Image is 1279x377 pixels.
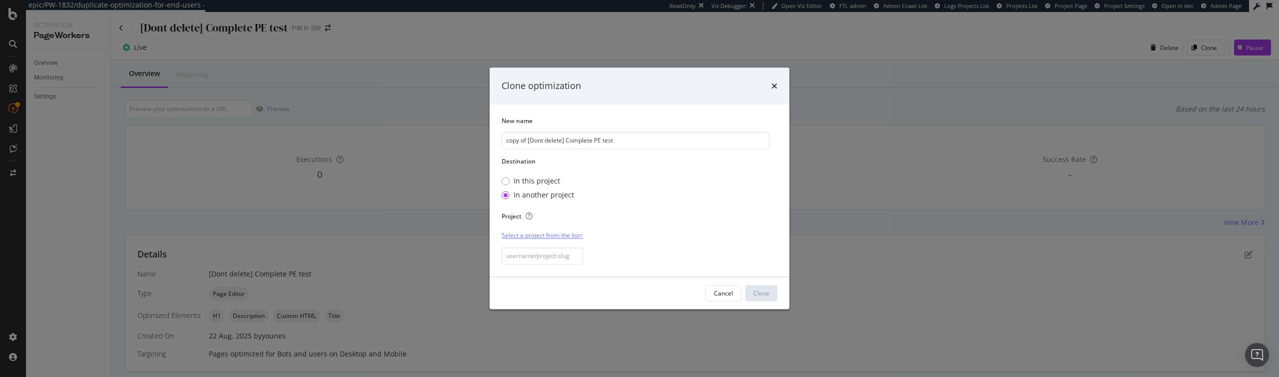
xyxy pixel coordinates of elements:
[502,227,583,243] button: Select a project from the list<
[753,289,769,297] div: Clone
[502,190,574,200] div: In another project
[771,79,777,92] div: times
[714,289,733,297] div: Cancel
[745,285,777,301] button: Clone
[502,176,574,186] div: In this project
[502,247,583,265] input: username/project-slug
[502,212,769,220] label: Project
[502,231,583,239] div: Select a project from the list<
[502,157,769,165] label: Destination
[705,285,741,301] button: Cancel
[502,116,769,125] label: New name
[514,190,574,200] div: In another project
[490,67,789,309] div: modal
[502,79,581,92] div: Clone optimization
[514,176,560,186] div: In this project
[1245,343,1269,367] div: Open Intercom Messenger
